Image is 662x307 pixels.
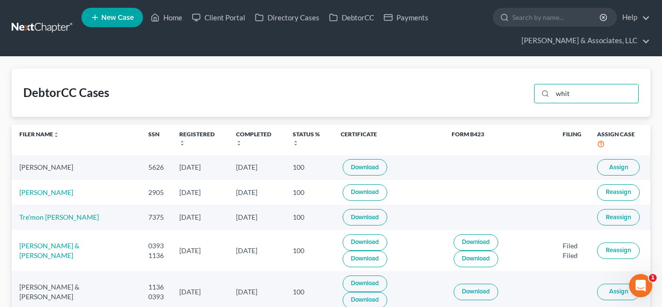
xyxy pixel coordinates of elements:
td: [DATE] [172,205,228,229]
button: Reassign [597,209,640,226]
td: [DATE] [172,230,228,271]
i: unfold_more [293,140,299,146]
i: unfold_more [236,140,242,146]
a: Download [343,275,387,292]
div: DebtorCC Cases [23,85,109,100]
a: Tre'mon [PERSON_NAME] [19,213,99,221]
a: Payments [379,9,433,26]
span: Assign [609,163,628,171]
a: [PERSON_NAME] & Associates, LLC [517,32,650,49]
div: 5626 [148,162,164,172]
span: New Case [101,14,134,21]
td: [DATE] [228,155,285,180]
div: 2905 [148,188,164,197]
a: [PERSON_NAME] & [PERSON_NAME] [19,242,79,259]
div: 0393 [148,292,164,302]
div: [PERSON_NAME] [19,162,133,172]
td: 100 [285,155,333,180]
a: Registeredunfold_more [179,130,215,146]
div: 1136 [148,282,164,292]
div: 0393 [148,241,164,251]
span: Reassign [606,246,631,254]
a: [PERSON_NAME] [19,188,73,196]
a: Download [343,184,387,201]
div: [PERSON_NAME] & [PERSON_NAME] [19,282,133,302]
div: 1136 [148,251,164,260]
th: Assign Case [589,125,650,155]
td: [DATE] [228,205,285,229]
span: Reassign [606,188,631,196]
span: 1 [649,274,657,282]
i: unfold_more [53,132,59,138]
a: DebtorCC [324,9,379,26]
div: Filed [563,241,582,251]
div: Filed [563,251,582,260]
td: [DATE] [228,180,285,205]
td: 100 [285,230,333,271]
a: Download [343,234,387,251]
div: 7375 [148,212,164,222]
a: Help [617,9,650,26]
input: Search by name... [512,8,601,26]
td: [DATE] [228,230,285,271]
button: Reassign [597,184,640,201]
button: Assign [597,159,640,176]
td: [DATE] [172,180,228,205]
th: Filing [555,125,589,155]
a: Completedunfold_more [236,130,271,146]
a: Client Portal [187,9,250,26]
button: Reassign [597,242,640,259]
th: Certificate [333,125,444,155]
a: Download [343,209,387,226]
td: 100 [285,180,333,205]
a: Filer Nameunfold_more [19,130,59,138]
td: [DATE] [172,155,228,180]
a: Download [454,284,498,300]
i: unfold_more [179,140,185,146]
a: Download [343,251,387,267]
iframe: Intercom live chat [629,274,652,297]
td: 100 [285,205,333,229]
a: Home [146,9,187,26]
a: Download [454,234,498,251]
a: Download [343,159,387,176]
th: SSN [141,125,172,155]
span: Reassign [606,213,631,221]
span: Assign [609,288,628,295]
a: Status %unfold_more [293,130,320,146]
input: Search... [552,84,638,103]
button: Assign [597,284,640,300]
a: Download [454,251,498,267]
th: Form B423 [444,125,555,155]
a: Directory Cases [250,9,324,26]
